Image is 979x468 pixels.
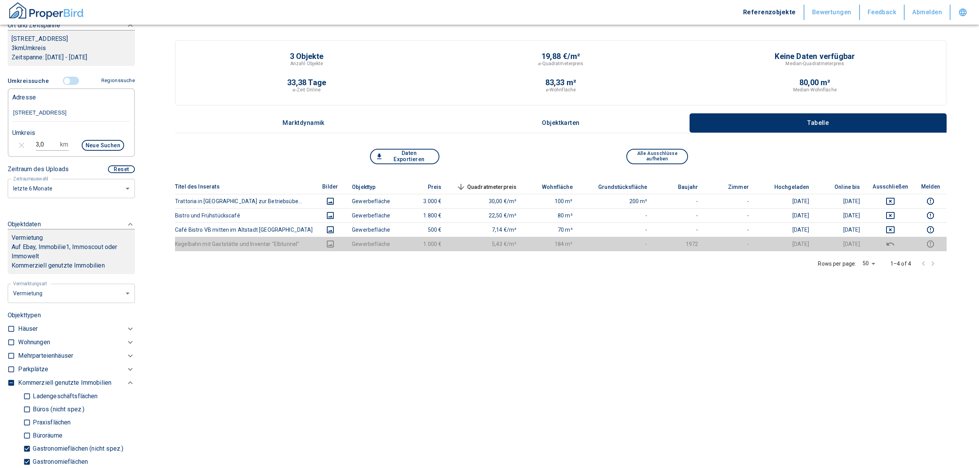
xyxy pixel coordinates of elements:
[804,5,860,20] button: Bewertungen
[921,211,940,220] button: report this listing
[921,239,940,249] button: report this listing
[755,194,816,208] td: [DATE]
[12,93,36,102] p: Adresse
[538,60,583,67] p: ⌀-Quadratmeterpreis
[905,5,950,20] button: Abmelden
[397,237,448,251] td: 1.000 €
[8,311,135,320] p: Objekttypen
[579,222,654,237] td: -
[735,5,804,20] button: Referenzobjekte
[447,237,523,251] td: 5,43 €/m²
[31,393,98,399] p: Ladengeschäftsflächen
[18,363,135,376] div: Parkplätze
[397,222,448,237] td: 500 €
[921,197,940,206] button: report this listing
[545,79,577,86] p: 83,33 m²
[18,376,135,390] div: Kommerziell genutzte Immobilien
[447,194,523,208] td: 30,00 €/m²
[8,21,60,30] p: Ort und Zeitspanne
[866,180,915,194] th: Ausschließen
[175,208,315,222] th: Bistro und Frühstückscafé
[175,113,947,133] div: wrapped label tabs example
[586,182,648,192] span: Grundstücksfläche
[175,222,315,237] th: Café Bistro VB mitten im Altstadt [GEOGRAPHIC_DATA]
[8,74,52,88] button: Umkreissuche
[352,182,388,192] span: Objekttyp
[654,222,705,237] td: -
[523,194,579,208] td: 100 m²
[18,378,111,387] p: Kommerziell genutzte Immobilien
[815,208,866,222] td: [DATE]
[346,208,397,222] td: Gewerbefläche
[822,182,860,192] span: Online bis
[18,365,48,374] p: Parkplätze
[704,237,755,251] td: -
[8,13,135,74] div: Ort und Zeitspanne[STREET_ADDRESS]3kmUmkreisZeitspanne: [DATE] - [DATE]
[82,140,124,151] button: Neue Suchen
[546,86,576,93] p: ⌀-Wohnfläche
[397,194,448,208] td: 3.000 €
[704,222,755,237] td: -
[815,194,866,208] td: [DATE]
[626,149,688,164] button: Alle Ausschlüsse aufheben
[921,225,940,234] button: report this listing
[815,222,866,237] td: [DATE]
[8,178,135,199] div: letzte 6 Monate
[12,44,131,53] p: 3 km Umkreis
[12,34,131,44] p: [STREET_ADDRESS]
[31,433,62,439] p: Büroräume
[8,1,85,24] button: ProperBird Logo and Home Button
[321,225,340,234] button: images
[290,52,324,60] p: 3 Objekte
[31,446,123,452] p: Gastronomieflächen (nicht spez.)
[8,165,69,174] p: Zeitraum des Uploads
[287,79,326,86] p: 33,38 Tage
[873,225,908,234] button: deselect this listing
[12,128,35,138] p: Umkreis
[12,261,131,270] p: Kommerziell genutzte Immobilien
[523,222,579,237] td: 70 m²
[755,237,816,251] td: [DATE]
[799,120,837,126] p: Tabelle
[283,120,325,126] p: Marktdynamik
[321,239,340,249] button: images
[18,336,135,349] div: Wohnungen
[579,208,654,222] td: -
[321,211,340,220] button: images
[346,237,397,251] td: Gewerbefläche
[12,242,131,261] p: Auf Ebay, Immobilie1, Immoscout oder Immowelt
[370,149,439,164] button: Daten Exportieren
[755,222,816,237] td: [DATE]
[860,258,878,269] div: 50
[31,419,71,426] p: Praxisflächen
[654,237,705,251] td: 1972
[18,324,38,333] p: Häuser
[786,60,844,67] p: Median-Quadratmeterpreis
[654,194,705,208] td: -
[860,5,905,20] button: Feedback
[523,208,579,222] td: 80 m²
[321,197,340,206] button: images
[579,194,654,208] td: 200 m²
[8,220,41,229] p: Objektdaten
[775,52,855,60] p: Keine Daten verfügbar
[815,237,866,251] td: [DATE]
[873,197,908,206] button: deselect this listing
[12,233,43,242] p: Vermietung
[716,182,749,192] span: Zimmer
[455,182,517,192] span: Quadratmeterpreis
[542,120,580,126] p: Objektkarten
[415,182,442,192] span: Preis
[397,208,448,222] td: 1.800 €
[447,208,523,222] td: 22,50 €/m²
[654,208,705,222] td: -
[108,165,135,173] button: Reset
[98,74,135,88] button: Regionssuche
[18,351,73,360] p: Mehrparteienhäuser
[175,180,315,194] th: Titel des Inserats
[31,459,88,465] p: Gastronomieflächen
[915,180,947,194] th: Melden
[704,194,755,208] td: -
[762,182,809,192] span: Hochgeladen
